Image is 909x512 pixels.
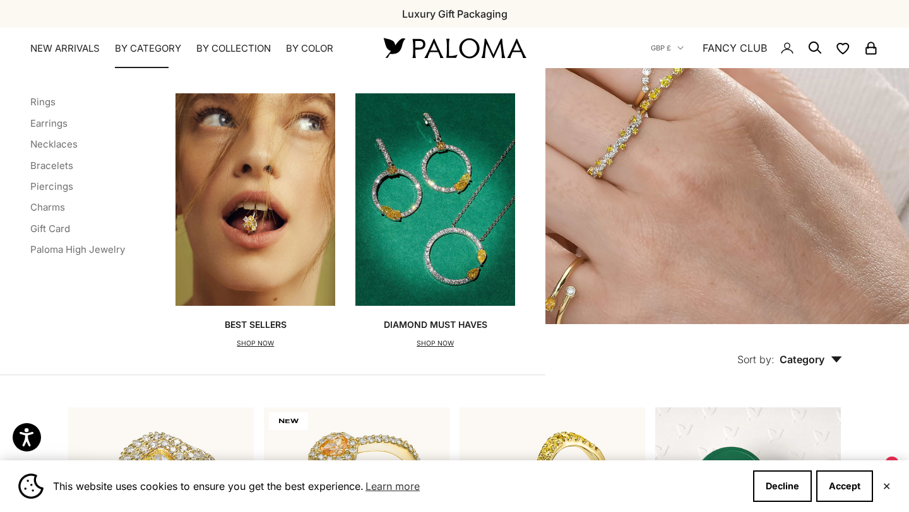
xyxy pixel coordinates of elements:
[30,243,125,255] a: Paloma High Jewelry
[225,337,287,350] p: SHOP NOW
[780,353,842,366] span: Category
[384,318,487,331] p: Diamond Must Haves
[30,42,353,55] nav: Primary navigation
[651,28,879,68] nav: Secondary navigation
[703,40,767,56] a: FANCY CLUB
[364,477,422,496] a: Learn more
[30,223,70,235] a: Gift Card
[115,42,181,55] summary: By Category
[30,96,56,108] a: Rings
[355,93,515,349] a: Diamond Must HavesSHOP NOW
[30,117,68,129] a: Earrings
[18,474,44,499] img: Cookie banner
[286,42,333,55] summary: By Color
[30,42,100,55] a: NEW ARRIVALS
[30,201,65,213] a: Charms
[651,42,671,54] span: GBP £
[651,42,684,54] button: GBP £
[737,353,775,366] span: Sort by:
[196,42,271,55] summary: By Collection
[816,470,873,502] button: Accept
[269,412,308,430] span: NEW
[30,160,73,172] a: Bracelets
[30,138,78,150] a: Necklaces
[402,6,508,22] p: Luxury Gift Packaging
[708,324,871,377] button: Sort by: Category
[53,477,743,496] span: This website uses cookies to ensure you get the best experience.
[882,482,891,490] button: Close
[225,318,287,331] p: Best Sellers
[384,337,487,350] p: SHOP NOW
[30,180,73,192] a: Piercings
[753,470,812,502] button: Decline
[175,93,335,349] a: Best SellersSHOP NOW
